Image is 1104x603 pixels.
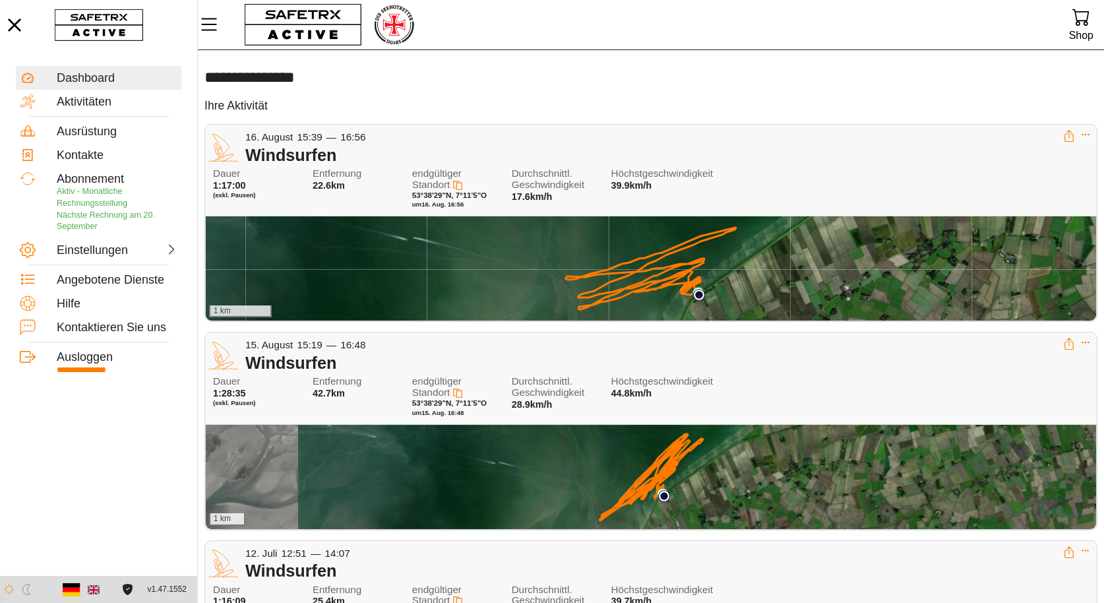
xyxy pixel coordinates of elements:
span: (exkl. Pausen) [213,191,297,199]
span: 53°38'29"N, 7°11'5"O [412,399,487,407]
div: Dashboard [57,71,177,86]
div: Windsurfen [245,561,1063,581]
span: 42.7km [313,388,345,398]
span: 16. August [245,131,293,143]
img: PathStart.svg [658,490,670,502]
span: — [326,131,336,143]
img: ContactUs.svg [20,319,36,335]
span: Dauer [213,168,297,179]
img: PathEnd.svg [692,287,704,299]
div: 1 km [209,513,245,525]
span: 14:07 [324,548,350,559]
img: Equipment.svg [20,123,36,139]
div: Abonnement [57,172,177,187]
span: 17.6km/h [512,191,553,202]
div: Kontakte [57,148,177,163]
img: ModeLight.svg [3,584,15,595]
div: Kontaktieren Sie uns [57,321,177,335]
span: endgültiger Standort [412,375,462,398]
span: Entfernung [313,168,397,179]
div: Einstellungen [57,243,115,258]
img: WIND_SURFING.svg [208,340,239,371]
span: — [311,548,321,559]
span: Entfernung [313,585,397,596]
span: 15:39 [297,131,322,143]
span: 28.9km/h [512,399,553,410]
button: Englishc [82,579,105,601]
span: Entfernung [313,376,397,387]
span: 16:56 [340,131,365,143]
div: 1 km [209,305,272,317]
div: Aktivitäten [57,95,177,110]
span: 53°38'29"N, 7°11'5"O [412,191,487,199]
span: Aktiv - Monatliche Rechnungsstellung [57,187,127,208]
img: en.svg [88,584,100,596]
span: Höchstgeschwindigkeit [611,376,696,387]
span: Höchstgeschwindigkeit [611,585,696,596]
h5: Ihre Aktivität [204,98,268,113]
span: Dauer [213,376,297,387]
button: Erweitern [1081,130,1090,139]
img: Subscription.svg [20,171,36,187]
img: RescueLogo.png [373,3,415,46]
span: 39.9km/h [611,180,652,191]
div: Angebotene Dienste [57,273,177,288]
img: PathEnd.svg [657,488,669,500]
span: 12:51 [282,548,307,559]
div: Shop [1069,26,1093,44]
a: Lizenzvereinbarung [119,584,137,595]
img: WIND_SURFING.svg [208,133,239,163]
img: Activities.svg [20,94,36,110]
span: (exkl. Pausen) [213,399,297,407]
button: MenÜ [198,11,231,38]
div: Ausloggen [57,350,177,365]
div: Hilfe [57,297,177,311]
span: v1.47.1552 [148,583,187,596]
div: Windsurfen [245,145,1063,165]
img: WIND_SURFING.svg [208,548,239,579]
span: — [326,339,336,350]
span: 16:48 [340,339,365,350]
span: Nächste Rechnung am 20. September [57,210,155,232]
span: 15. August [245,339,293,350]
span: Durchschnittl. Geschwindigkeit [512,168,596,190]
div: Ausrüstung [57,125,177,139]
span: 44.8km/h [611,388,652,398]
span: 12. Juli [245,548,277,559]
button: Erweitern [1081,338,1090,347]
button: Deutsch [60,579,82,601]
img: de.svg [63,581,80,598]
span: Durchschnittl. Geschwindigkeit [512,376,596,398]
img: PathStart.svg [693,289,705,301]
img: ModeDark.svg [21,584,32,595]
span: um 15. Aug. 16:48 [412,409,464,416]
span: Höchstgeschwindigkeit [611,168,696,179]
span: 15:19 [297,339,322,350]
span: 1:28:35 [213,388,246,398]
button: Erweitern [1081,546,1090,555]
button: v1.47.1552 [140,579,195,600]
span: 22.6km [313,180,345,191]
span: 1:17:00 [213,180,246,191]
img: Help.svg [20,296,36,311]
span: Dauer [213,585,297,596]
span: um 16. Aug. 16:56 [412,201,464,208]
div: Windsurfen [245,353,1063,373]
span: endgültiger Standort [412,168,462,190]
